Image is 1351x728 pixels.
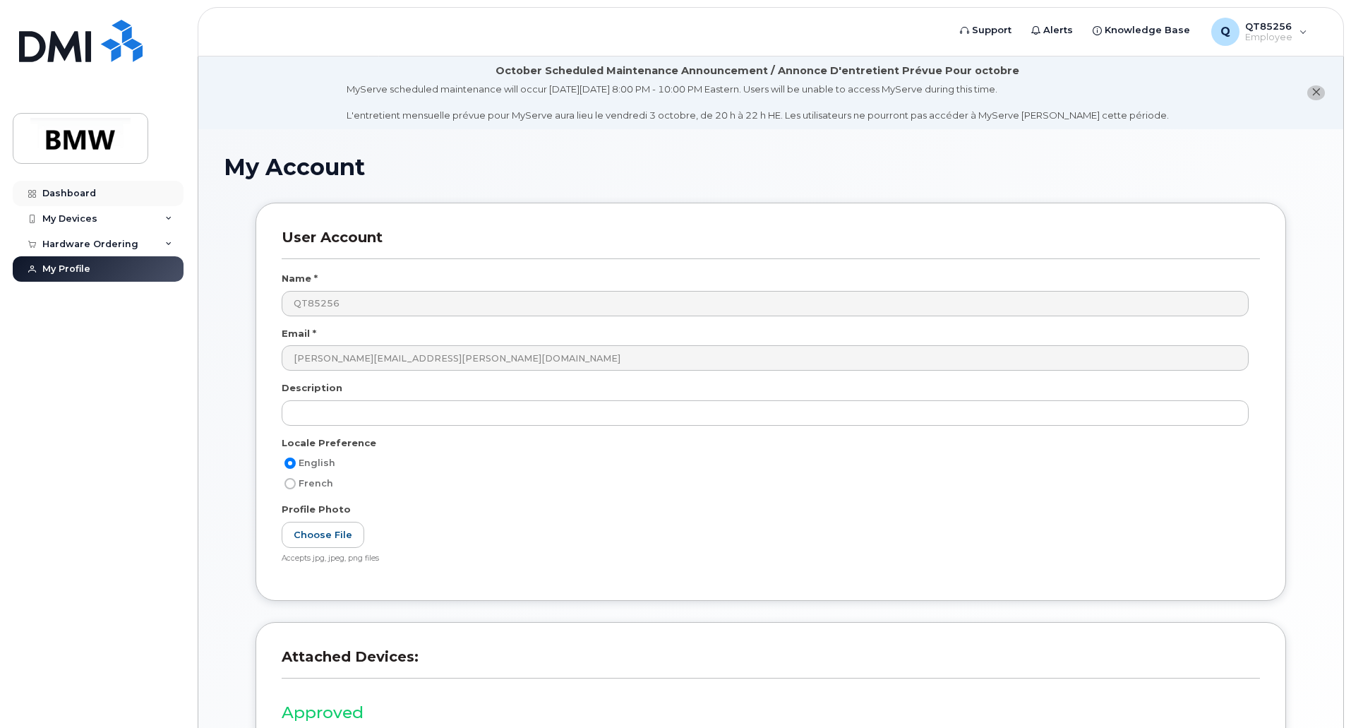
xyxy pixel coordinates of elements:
[299,458,335,468] span: English
[347,83,1169,122] div: MyServe scheduled maintenance will occur [DATE][DATE] 8:00 PM - 10:00 PM Eastern. Users will be u...
[282,436,376,450] label: Locale Preference
[1307,85,1325,100] button: close notification
[284,478,296,489] input: French
[496,64,1019,78] div: October Scheduled Maintenance Announcement / Annonce D'entretient Prévue Pour octobre
[282,503,351,516] label: Profile Photo
[282,229,1260,259] h3: User Account
[282,554,1249,564] div: Accepts jpg, jpeg, png files
[282,327,316,340] label: Email *
[282,272,318,285] label: Name *
[1290,667,1340,717] iframe: Messenger Launcher
[299,478,333,489] span: French
[282,522,364,548] label: Choose File
[282,648,1260,679] h3: Attached Devices:
[224,155,1318,179] h1: My Account
[284,458,296,469] input: English
[282,704,1260,722] h3: Approved
[282,381,342,395] label: Description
